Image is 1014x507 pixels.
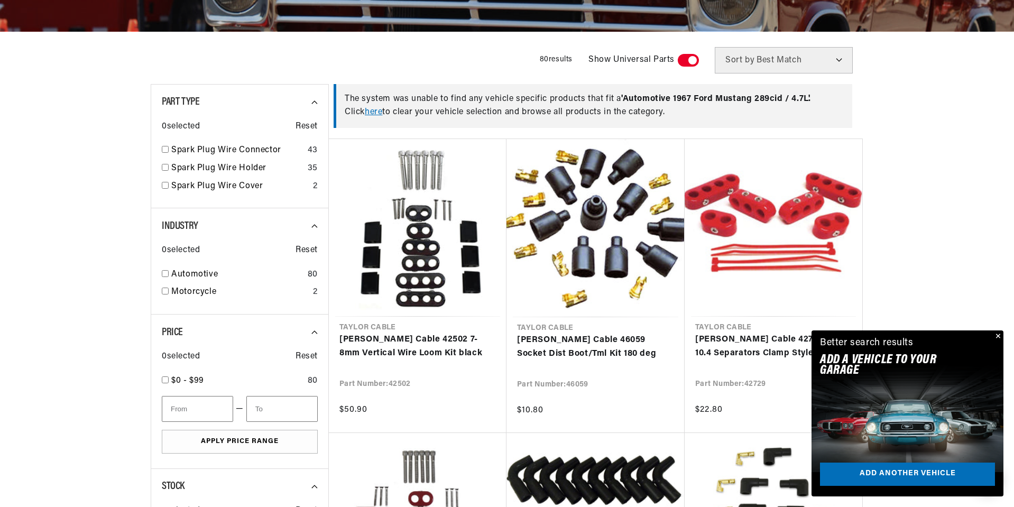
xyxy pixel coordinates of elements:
[162,221,198,232] span: Industry
[621,95,811,103] span: ' Automotive 1967 Ford Mustang 289cid / 4.7L '.
[171,376,204,385] span: $0 - $99
[162,244,200,257] span: 0 selected
[162,97,199,107] span: Part Type
[308,374,318,388] div: 80
[171,285,309,299] a: Motorcycle
[588,53,675,67] span: Show Universal Parts
[308,162,318,176] div: 35
[162,481,185,492] span: Stock
[296,350,318,364] span: Reset
[715,47,853,73] select: Sort by
[695,333,852,360] a: [PERSON_NAME] Cable 42729 409 10.4 Separators Clamp Style red
[820,463,995,486] a: Add another vehicle
[162,120,200,134] span: 0 selected
[162,430,318,454] button: Apply Price Range
[308,268,318,282] div: 80
[296,120,318,134] span: Reset
[334,84,852,128] div: The system was unable to find any vehicle specific products that fit a Click to clear your vehicl...
[820,355,969,376] h2: Add A VEHICLE to your garage
[365,108,382,116] a: here
[296,244,318,257] span: Reset
[162,396,233,422] input: From
[171,162,303,176] a: Spark Plug Wire Holder
[725,56,754,64] span: Sort by
[540,56,573,63] span: 80 results
[236,402,244,416] span: —
[246,396,318,422] input: To
[162,350,200,364] span: 0 selected
[517,334,674,361] a: [PERSON_NAME] Cable 46059 Socket Dist Boot/Tml Kit 180 deg
[171,144,303,158] a: Spark Plug Wire Connector
[313,180,318,193] div: 2
[339,333,496,360] a: [PERSON_NAME] Cable 42502 7-8mm Vertical Wire Loom Kit black
[991,330,1003,343] button: Close
[171,268,303,282] a: Automotive
[162,327,183,338] span: Price
[171,180,309,193] a: Spark Plug Wire Cover
[308,144,318,158] div: 43
[313,285,318,299] div: 2
[820,336,914,351] div: Better search results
